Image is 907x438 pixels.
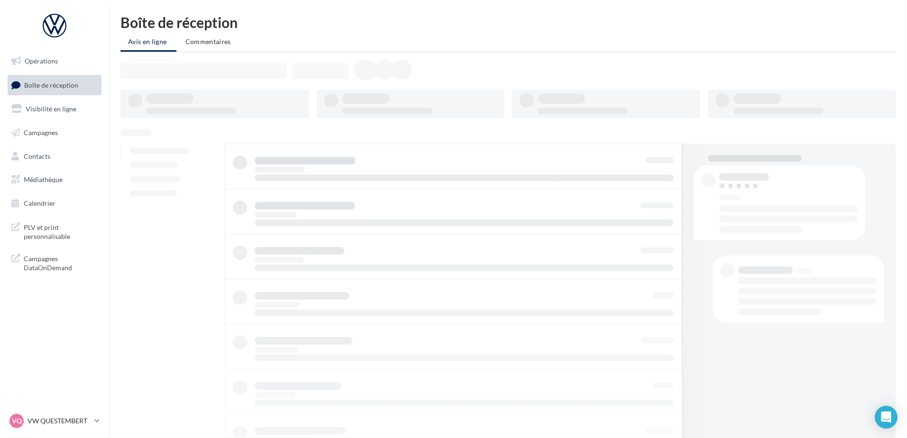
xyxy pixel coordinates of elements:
span: Contacts [24,152,50,160]
div: Open Intercom Messenger [875,406,898,429]
span: Calendrier [24,199,56,207]
span: Visibilité en ligne [26,105,76,113]
div: Boîte de réception [120,15,896,29]
span: Médiathèque [24,175,63,183]
span: Boîte de réception [24,81,78,89]
span: PLV et print personnalisable [24,221,98,241]
a: Contacts [6,146,103,166]
span: Campagnes DataOnDemand [24,252,98,273]
span: VQ [12,416,22,426]
a: Opérations [6,51,103,71]
a: Visibilité en ligne [6,99,103,119]
a: Médiathèque [6,170,103,190]
a: Calendrier [6,193,103,213]
a: Campagnes DataOnDemand [6,248,103,276]
a: PLV et print personnalisable [6,217,103,245]
a: Boîte de réception [6,75,103,95]
a: Campagnes [6,123,103,143]
a: VQ VW QUESTEMBERT [8,412,102,430]
span: Opérations [25,57,58,65]
p: VW QUESTEMBERT [28,416,91,426]
span: Commentaires [185,37,231,46]
span: Campagnes [24,128,58,137]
